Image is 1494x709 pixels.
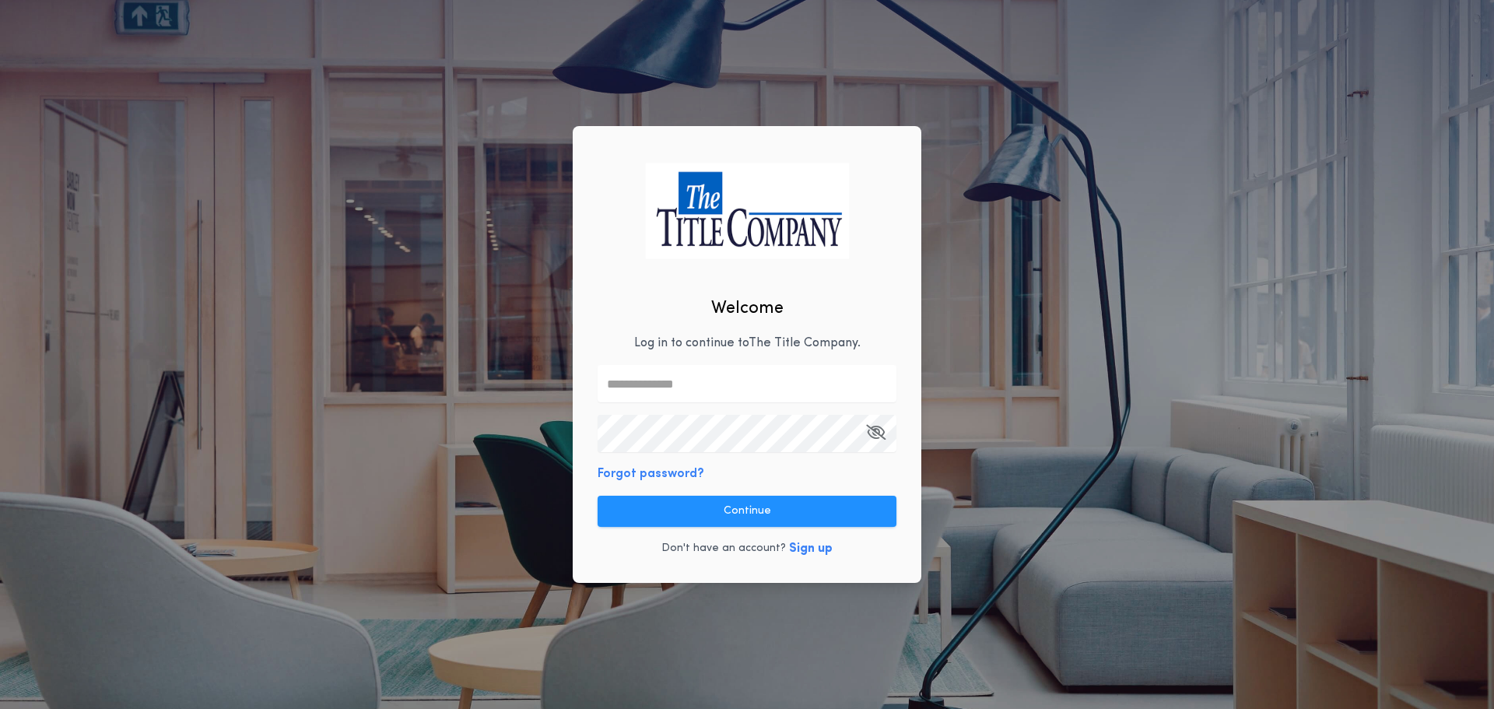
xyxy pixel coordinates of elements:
[866,415,886,452] button: Open Keeper Popup
[711,296,784,321] h2: Welcome
[789,539,833,558] button: Sign up
[598,465,704,483] button: Forgot password?
[634,334,861,353] p: Log in to continue to The Title Company .
[661,541,786,556] p: Don't have an account?
[598,415,896,452] input: Open Keeper Popup
[598,496,896,527] button: Continue
[645,163,849,258] img: logo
